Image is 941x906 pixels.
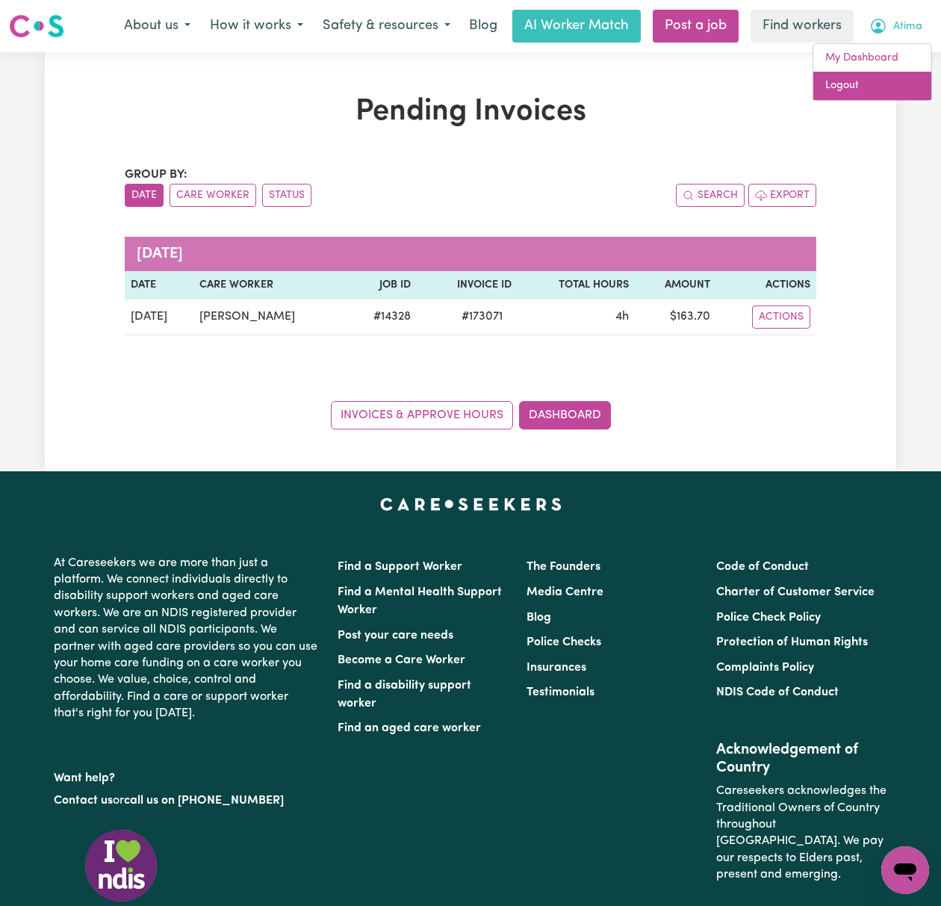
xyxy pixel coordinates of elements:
[460,10,506,43] a: Blog
[193,271,347,300] th: Care Worker
[54,795,113,807] a: Contact us
[752,305,810,329] button: Actions
[813,72,931,100] a: Logout
[635,271,717,300] th: Amount
[125,184,164,207] button: sort invoices by date
[200,10,313,42] button: How it works
[676,184,745,207] button: Search
[125,94,816,130] h1: Pending Invoices
[615,311,629,323] span: 4 hours
[125,237,816,271] caption: [DATE]
[527,686,594,698] a: Testimonials
[9,13,64,40] img: Careseekers logo
[716,271,816,300] th: Actions
[417,271,518,300] th: Invoice ID
[124,795,284,807] a: call us on [PHONE_NUMBER]
[813,43,932,101] div: My Account
[881,846,929,894] iframe: Button to launch messaging window
[716,741,887,777] h2: Acknowledgement of Country
[338,680,471,710] a: Find a disability support worker
[54,786,320,815] p: or
[338,561,462,573] a: Find a Support Worker
[748,184,816,207] button: Export
[331,401,513,429] a: Invoices & Approve Hours
[527,586,603,598] a: Media Centre
[519,401,611,429] a: Dashboard
[338,654,465,666] a: Become a Care Worker
[262,184,311,207] button: sort invoices by paid status
[313,10,460,42] button: Safety & resources
[338,586,502,616] a: Find a Mental Health Support Worker
[170,184,256,207] button: sort invoices by care worker
[193,300,347,335] td: [PERSON_NAME]
[716,777,887,889] p: Careseekers acknowledges the Traditional Owners of Country throughout [GEOGRAPHIC_DATA]. We pay o...
[716,586,875,598] a: Charter of Customer Service
[527,662,586,674] a: Insurances
[527,561,600,573] a: The Founders
[653,10,739,43] a: Post a job
[54,549,320,728] p: At Careseekers we are more than just a platform. We connect individuals directly to disability su...
[347,271,417,300] th: Job ID
[716,636,868,648] a: Protection of Human Rights
[54,764,320,786] p: Want help?
[125,271,193,300] th: Date
[114,10,200,42] button: About us
[125,169,187,181] span: Group by:
[125,300,193,335] td: [DATE]
[380,498,562,510] a: Careseekers home page
[716,686,839,698] a: NDIS Code of Conduct
[527,636,601,648] a: Police Checks
[518,271,634,300] th: Total Hours
[635,300,717,335] td: $ 163.70
[338,630,453,642] a: Post your care needs
[860,10,932,42] button: My Account
[453,308,512,326] span: # 173071
[893,19,922,35] span: Atima
[751,10,854,43] a: Find workers
[9,9,64,43] a: Careseekers logo
[716,662,814,674] a: Complaints Policy
[813,44,931,72] a: My Dashboard
[716,612,821,624] a: Police Check Policy
[527,612,551,624] a: Blog
[338,722,481,734] a: Find an aged care worker
[512,10,641,43] a: AI Worker Match
[347,300,417,335] td: # 14328
[716,561,809,573] a: Code of Conduct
